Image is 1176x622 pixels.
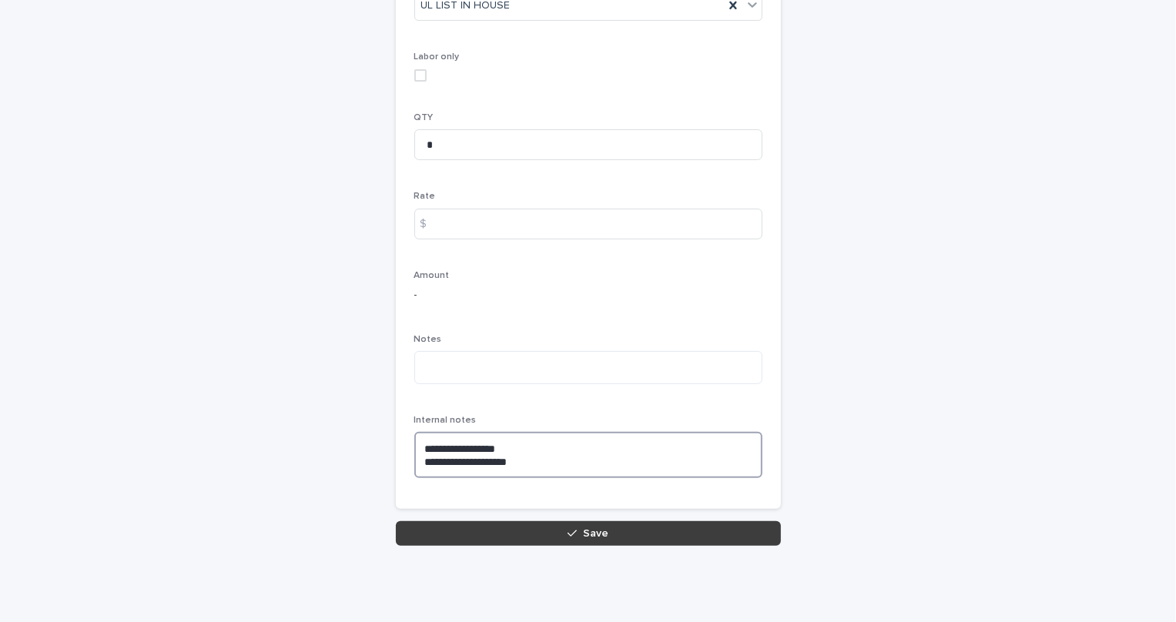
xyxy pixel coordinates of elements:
span: Save [583,528,608,539]
span: Internal notes [414,416,477,425]
span: Rate [414,192,436,201]
span: Labor only [414,52,460,62]
button: Save [396,521,781,546]
span: Notes [414,335,442,344]
p: - [414,287,762,303]
span: QTY [414,113,434,122]
div: $ [414,209,445,239]
span: Amount [414,271,450,280]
